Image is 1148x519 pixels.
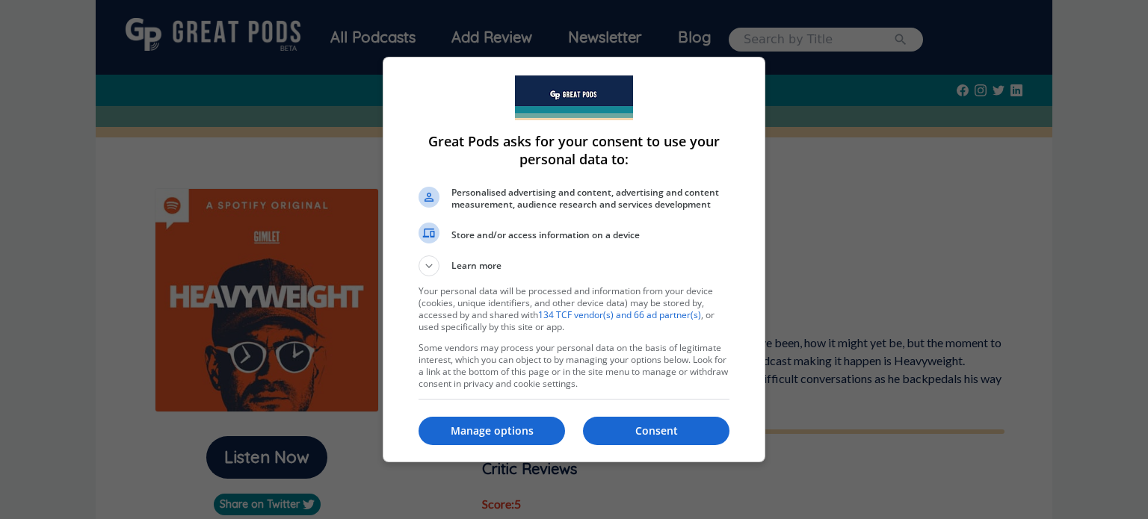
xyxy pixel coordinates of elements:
div: Great Pods asks for your consent to use your personal data to: [383,57,765,462]
p: Your personal data will be processed and information from your device (cookies, unique identifier... [419,285,729,333]
span: Store and/or access information on a device [451,229,729,241]
p: Consent [583,423,729,438]
span: Personalised advertising and content, advertising and content measurement, audience research and ... [451,187,729,211]
p: Manage options [419,423,565,438]
button: Consent [583,417,729,445]
a: 134 TCF vendor(s) and 66 ad partner(s) [538,308,701,321]
img: Welcome to Great Pods [515,75,633,120]
h1: Great Pods asks for your consent to use your personal data to: [419,132,729,168]
button: Manage options [419,417,565,445]
p: Some vendors may process your personal data on the basis of legitimate interest, which you can ob... [419,342,729,390]
span: Learn more [451,259,502,276]
button: Learn more [419,255,729,276]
